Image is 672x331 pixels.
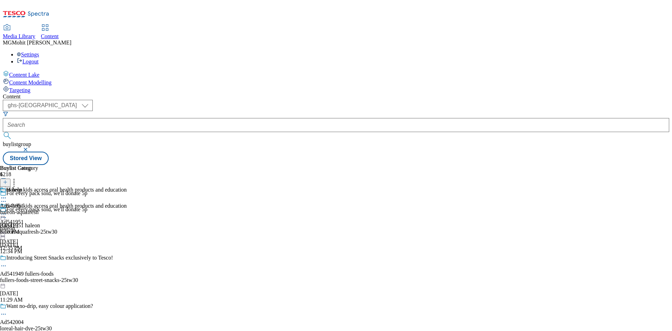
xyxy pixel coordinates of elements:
[3,33,35,39] span: Media Library
[12,40,71,46] span: Mohit [PERSON_NAME]
[6,303,93,309] div: Want no-drip, easy colour application?
[9,80,51,85] span: Content Modelling
[3,152,49,165] button: Stored View
[17,51,39,57] a: Settings
[3,40,12,46] span: MG
[3,118,669,132] input: Search
[3,70,669,78] a: Content Lake
[3,111,8,117] svg: Search Filters
[3,78,669,86] a: Content Modelling
[9,87,30,93] span: Targeting
[9,72,40,78] span: Content Lake
[6,255,113,261] div: Introducing Street Snacks exclusively to Tesco!
[6,187,22,193] div: Haleon
[6,203,127,209] div: to help kids access oral health products and education
[3,86,669,94] a: Targeting
[3,141,31,147] span: buylistgroup
[41,33,59,39] span: Content
[3,94,669,100] div: Content
[17,58,38,64] a: Logout
[6,187,127,193] div: to help kids access oral health products and education
[41,25,59,40] a: Content
[3,25,35,40] a: Media Library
